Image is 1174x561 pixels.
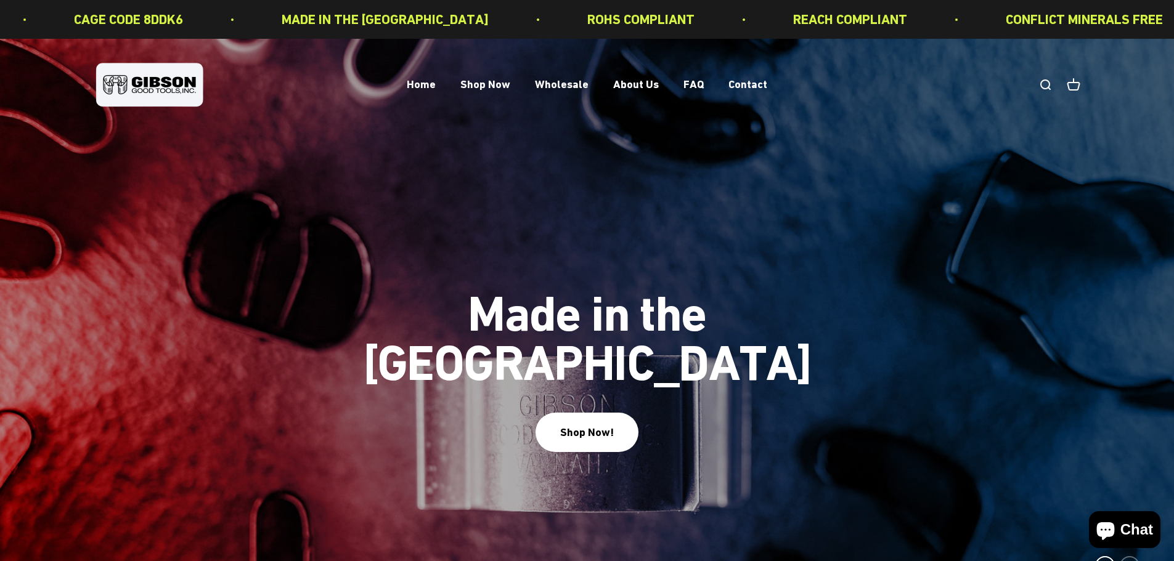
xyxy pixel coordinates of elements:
p: CONFLICT MINERALS FREE [1003,9,1160,30]
p: MADE IN THE [GEOGRAPHIC_DATA] [279,9,486,30]
p: CAGE CODE 8DDK6 [71,9,181,30]
a: FAQ [683,78,704,91]
p: ROHS COMPLIANT [585,9,692,30]
a: Contact [728,78,767,91]
a: Wholesale [535,78,589,91]
inbox-online-store-chat: Shopify online store chat [1085,511,1164,551]
split-lines: Made in the [GEOGRAPHIC_DATA] [347,334,828,392]
a: Shop Now [460,78,510,91]
p: REACH COMPLIANT [791,9,905,30]
a: Home [407,78,436,91]
button: Shop Now! [536,413,638,451]
a: About Us [613,78,659,91]
div: Shop Now! [560,424,614,442]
